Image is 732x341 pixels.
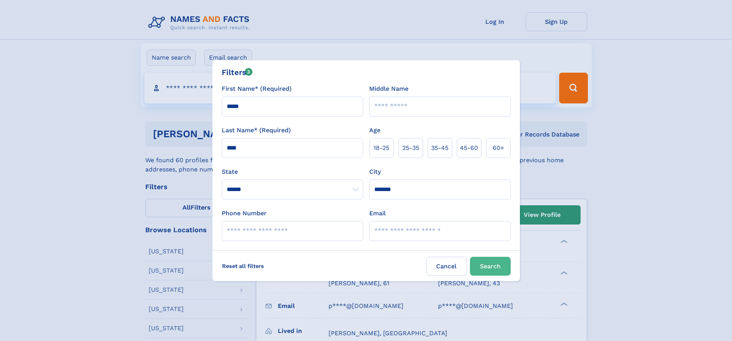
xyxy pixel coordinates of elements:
[426,257,467,276] label: Cancel
[431,143,448,153] span: 35‑45
[369,84,408,93] label: Middle Name
[217,257,269,275] label: Reset all filters
[369,209,386,218] label: Email
[470,257,511,276] button: Search
[369,126,380,135] label: Age
[222,209,267,218] label: Phone Number
[402,143,419,153] span: 25‑35
[222,67,253,78] div: Filters
[369,167,381,176] label: City
[373,143,389,153] span: 18‑25
[222,167,363,176] label: State
[460,143,478,153] span: 45‑60
[493,143,504,153] span: 60+
[222,84,292,93] label: First Name* (Required)
[222,126,291,135] label: Last Name* (Required)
